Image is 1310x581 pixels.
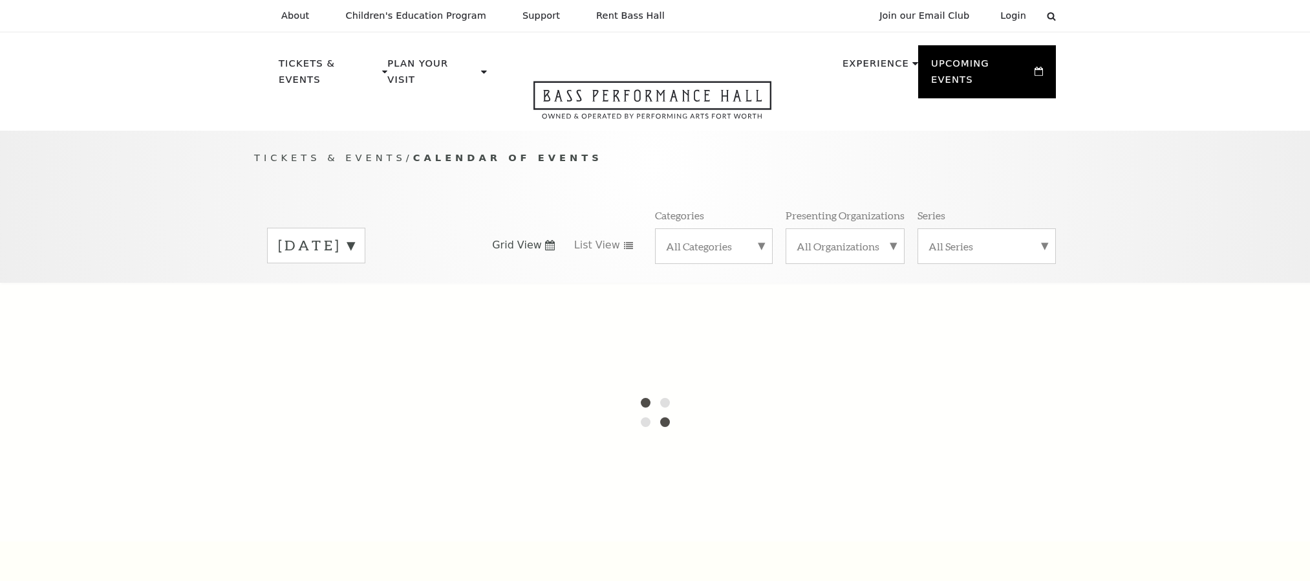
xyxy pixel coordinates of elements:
span: Calendar of Events [413,152,603,163]
label: All Series [929,239,1045,253]
p: Experience [843,56,909,79]
p: Support [522,10,560,21]
p: Tickets & Events [279,56,379,95]
span: List View [574,238,620,252]
label: All Categories [666,239,762,253]
label: All Organizations [797,239,894,253]
p: Presenting Organizations [786,208,905,222]
p: Upcoming Events [931,56,1031,95]
p: Rent Bass Hall [596,10,665,21]
label: [DATE] [278,236,354,256]
span: Grid View [492,238,542,252]
p: / [254,150,1056,166]
p: Series [918,208,945,222]
p: Children's Education Program [345,10,486,21]
p: Categories [655,208,704,222]
p: About [281,10,309,21]
p: Plan Your Visit [387,56,478,95]
span: Tickets & Events [254,152,406,163]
